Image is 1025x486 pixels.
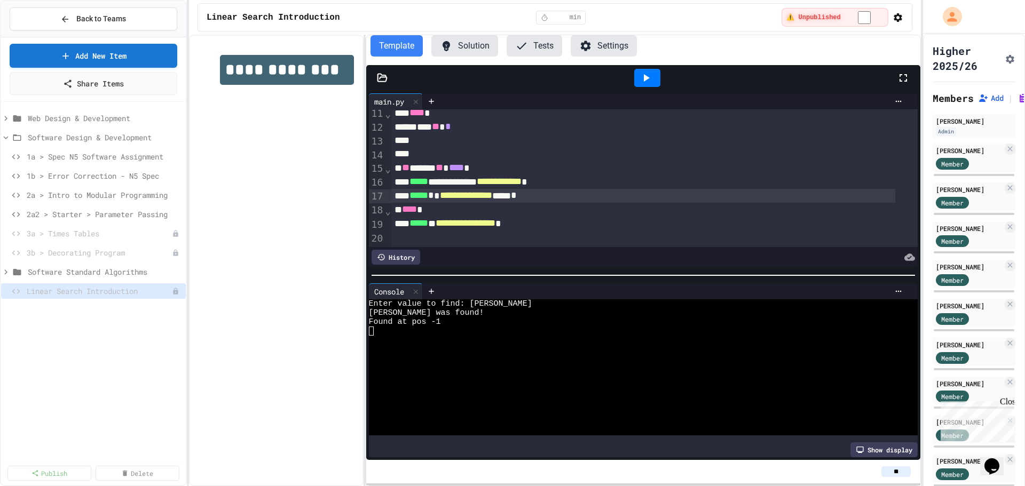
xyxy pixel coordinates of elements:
[28,113,182,124] span: Web Design & Development
[941,392,964,401] span: Member
[10,7,177,30] button: Back to Teams
[369,299,532,308] span: Enter value to find: [PERSON_NAME]
[4,4,74,68] div: Chat with us now!Close
[27,209,182,220] span: 2a2 > Starter > Parameter Passing
[978,93,1004,103] button: Add
[782,8,888,27] div: ⚠️ Students cannot see this content! Click the toggle to publish it and make it visible to your c...
[1005,52,1015,65] button: Assignment Settings
[28,132,182,143] span: Software Design & Development
[941,353,964,363] span: Member
[372,250,420,265] div: History
[369,232,385,245] div: 20
[369,286,409,297] div: Console
[571,35,637,57] button: Settings
[7,466,91,481] a: Publish
[570,13,581,22] span: min
[932,4,965,29] div: My Account
[370,35,423,57] button: Template
[936,379,1003,388] div: [PERSON_NAME]
[980,443,1014,475] iframe: chat widget
[786,13,841,22] span: ⚠️ Unpublished
[369,93,423,109] div: main.py
[369,134,385,148] div: 13
[369,107,385,121] div: 11
[936,224,1003,233] div: [PERSON_NAME]
[936,340,1003,349] div: [PERSON_NAME]
[27,285,172,297] span: Linear Search Introduction
[384,163,391,174] span: Fold line
[507,35,562,57] button: Tests
[941,236,964,246] span: Member
[10,44,177,68] a: Add New Item
[369,189,385,203] div: 17
[96,466,179,481] a: Delete
[936,185,1003,194] div: [PERSON_NAME]
[845,11,884,24] input: publish toggle
[369,121,385,134] div: 12
[941,275,964,285] span: Member
[369,218,385,232] div: 19
[172,288,179,295] div: Unpublished
[27,247,172,258] span: 3b > Decorating Program
[936,456,1003,466] div: [PERSON_NAME]
[1008,92,1013,105] span: |
[369,176,385,189] div: 16
[384,108,391,119] span: Fold line
[172,230,179,237] div: Unpublished
[936,417,1003,427] div: [PERSON_NAME]
[431,35,498,57] button: Solution
[369,148,385,162] div: 14
[936,397,1014,442] iframe: chat widget
[27,170,182,181] span: 1b > Error Correction - N5 Spec
[941,198,964,208] span: Member
[933,43,1000,73] h1: Higher 2025/26
[933,91,974,106] h2: Members
[936,116,1012,126] div: [PERSON_NAME]
[850,442,918,457] div: Show display
[207,11,340,24] span: Linear Search Introduction
[936,127,956,136] div: Admin
[76,13,126,25] span: Back to Teams
[369,203,385,217] div: 18
[27,189,182,201] span: 2a > Intro to Modular Programming
[369,317,441,326] span: Found at pos -1
[941,159,964,169] span: Member
[27,228,172,239] span: 3a > Times Tables
[384,205,391,217] span: Fold line
[936,262,1003,272] div: [PERSON_NAME]
[369,162,385,176] div: 15
[369,283,423,299] div: Console
[941,314,964,324] span: Member
[28,266,182,277] span: Software Standard Algorithms
[369,96,409,107] div: main.py
[369,245,385,259] div: 21
[941,469,964,479] span: Member
[936,301,1003,310] div: [PERSON_NAME]
[936,146,1003,155] div: [PERSON_NAME]
[10,72,177,95] a: Share Items
[27,151,182,162] span: 1a > Spec N5 Software Assignment
[172,249,179,257] div: Unpublished
[369,308,484,317] span: [PERSON_NAME] was found!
